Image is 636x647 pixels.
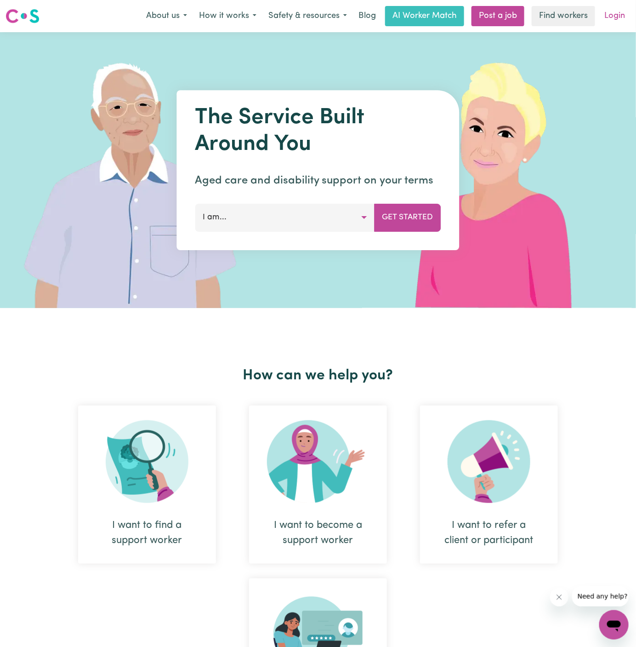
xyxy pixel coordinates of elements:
[262,6,353,26] button: Safety & resources
[249,406,387,564] div: I want to become a support worker
[599,6,630,26] a: Login
[267,420,369,503] img: Become Worker
[6,8,40,24] img: Careseekers logo
[271,518,365,548] div: I want to become a support worker
[471,6,524,26] a: Post a job
[375,204,441,231] button: Get Started
[385,6,464,26] a: AI Worker Match
[550,588,568,607] iframe: Close message
[106,420,188,503] img: Search
[420,406,558,564] div: I want to refer a client or participant
[100,518,194,548] div: I want to find a support worker
[6,6,40,27] a: Careseekers logo
[442,518,536,548] div: I want to refer a client or participant
[572,586,629,607] iframe: Message from company
[62,367,574,384] h2: How can we help you?
[195,172,441,189] p: Aged care and disability support on your terms
[193,6,262,26] button: How it works
[532,6,595,26] a: Find workers
[140,6,193,26] button: About us
[195,204,375,231] button: I am...
[195,105,441,158] h1: The Service Built Around You
[448,420,530,503] img: Refer
[353,6,381,26] a: Blog
[78,406,216,564] div: I want to find a support worker
[599,610,629,640] iframe: Button to launch messaging window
